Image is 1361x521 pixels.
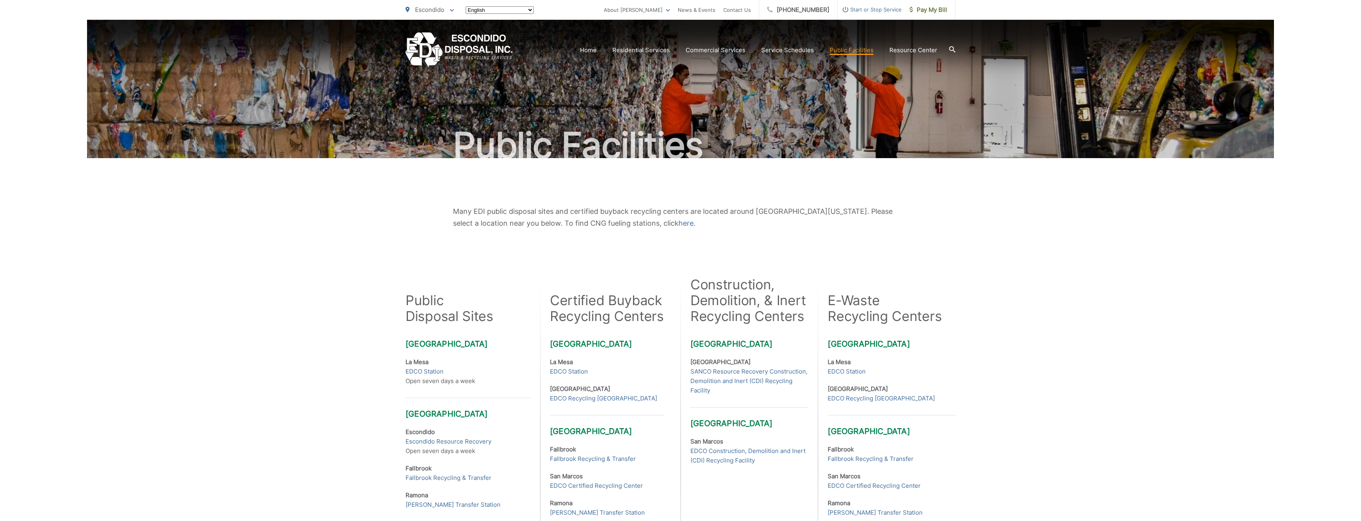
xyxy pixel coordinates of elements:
[828,358,851,366] strong: La Mesa
[612,45,670,55] a: Residential Services
[550,367,588,376] a: EDCO Station
[550,415,665,436] h3: [GEOGRAPHIC_DATA]
[690,339,808,349] h3: [GEOGRAPHIC_DATA]
[828,508,923,517] a: [PERSON_NAME] Transfer Station
[679,217,694,229] a: here
[406,428,435,436] strong: Escondido
[828,394,935,403] a: EDCO Recycling [GEOGRAPHIC_DATA]
[550,293,665,324] h2: Certified Buyback Recycling Centers
[550,385,610,393] strong: [GEOGRAPHIC_DATA]
[466,6,534,14] select: Select a language
[830,45,874,55] a: Public Facilities
[690,407,808,428] h3: [GEOGRAPHIC_DATA]
[690,367,808,395] a: SANCO Resource Recovery Construction, Demolition and Inert (CDI) Recycling Facility
[550,472,583,480] strong: San Marcos
[889,45,937,55] a: Resource Center
[550,499,572,507] strong: Ramona
[828,445,854,453] strong: Fallbrook
[550,339,665,349] h3: [GEOGRAPHIC_DATA]
[828,339,955,349] h3: [GEOGRAPHIC_DATA]
[406,32,513,68] a: EDCD logo. Return to the homepage.
[604,5,670,15] a: About [PERSON_NAME]
[828,415,955,436] h3: [GEOGRAPHIC_DATA]
[580,45,597,55] a: Home
[723,5,751,15] a: Contact Us
[686,45,745,55] a: Commercial Services
[550,454,636,464] a: Fallbrook Recycling & Transfer
[761,45,814,55] a: Service Schedules
[406,473,491,483] a: Fallbrook Recycling & Transfer
[828,293,942,324] h2: E-Waste Recycling Centers
[406,398,530,419] h3: [GEOGRAPHIC_DATA]
[828,499,850,507] strong: Ramona
[828,385,888,393] strong: [GEOGRAPHIC_DATA]
[406,491,428,499] strong: Ramona
[828,454,914,464] a: Fallbrook Recycling & Transfer
[910,5,947,15] span: Pay My Bill
[550,394,657,403] a: EDCO Recycling [GEOGRAPHIC_DATA]
[406,464,432,472] strong: Fallbrook
[550,481,643,491] a: EDCO Certified Recycling Center
[406,427,530,456] p: Open seven days a week
[406,367,444,376] a: EDCO Station
[406,293,493,324] h2: Public Disposal Sites
[828,481,921,491] a: EDCO Certified Recycling Center
[828,367,866,376] a: EDCO Station
[828,472,861,480] strong: San Marcos
[690,358,751,366] strong: [GEOGRAPHIC_DATA]
[550,508,645,517] a: [PERSON_NAME] Transfer Station
[406,358,428,366] strong: La Mesa
[406,437,491,446] a: Escondido Resource Recovery
[453,207,893,227] span: Many EDI public disposal sites and certified buyback recycling centers are located around [GEOGRA...
[406,126,955,165] h1: Public Facilities
[690,446,808,465] a: EDCO Construction, Demolition and Inert (CDI) Recycling Facility
[406,357,530,386] p: Open seven days a week
[550,445,576,453] strong: Fallbrook
[406,500,500,510] a: [PERSON_NAME] Transfer Station
[550,358,573,366] strong: La Mesa
[406,339,530,349] h3: [GEOGRAPHIC_DATA]
[415,6,444,13] span: Escondido
[678,5,715,15] a: News & Events
[690,438,723,445] strong: San Marcos
[690,277,808,324] h2: Construction, Demolition, & Inert Recycling Centers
